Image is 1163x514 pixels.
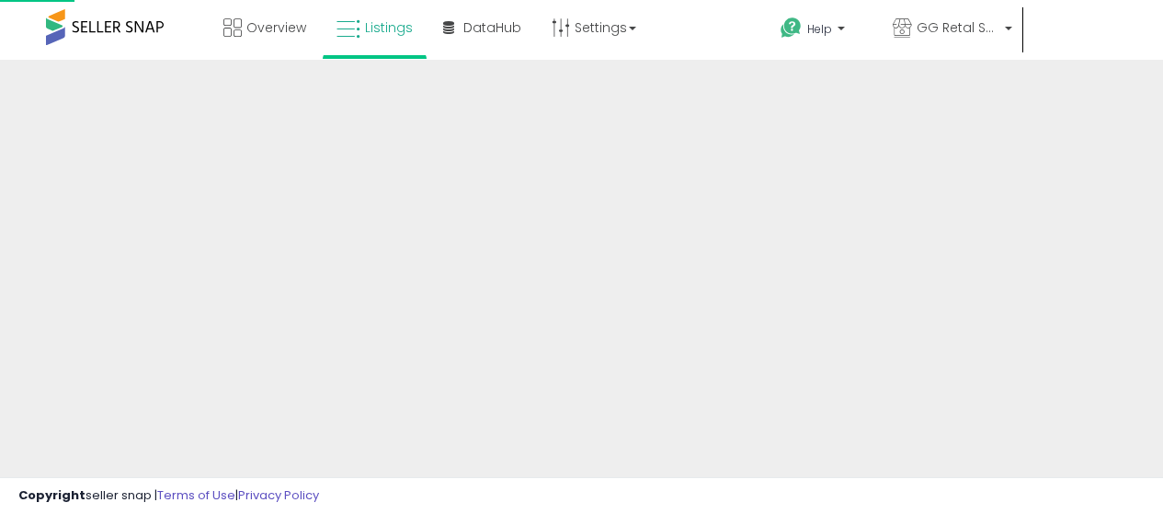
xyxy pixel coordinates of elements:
a: Terms of Use [157,486,235,504]
span: Overview [246,18,306,37]
a: Privacy Policy [238,486,319,504]
span: Help [807,21,832,37]
span: Listings [365,18,413,37]
a: Help [766,3,876,60]
strong: Copyright [18,486,86,504]
i: Get Help [780,17,803,40]
div: seller snap | | [18,487,319,505]
span: GG Retal Supply Inc - [GEOGRAPHIC_DATA] [917,18,999,37]
span: DataHub [463,18,521,37]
